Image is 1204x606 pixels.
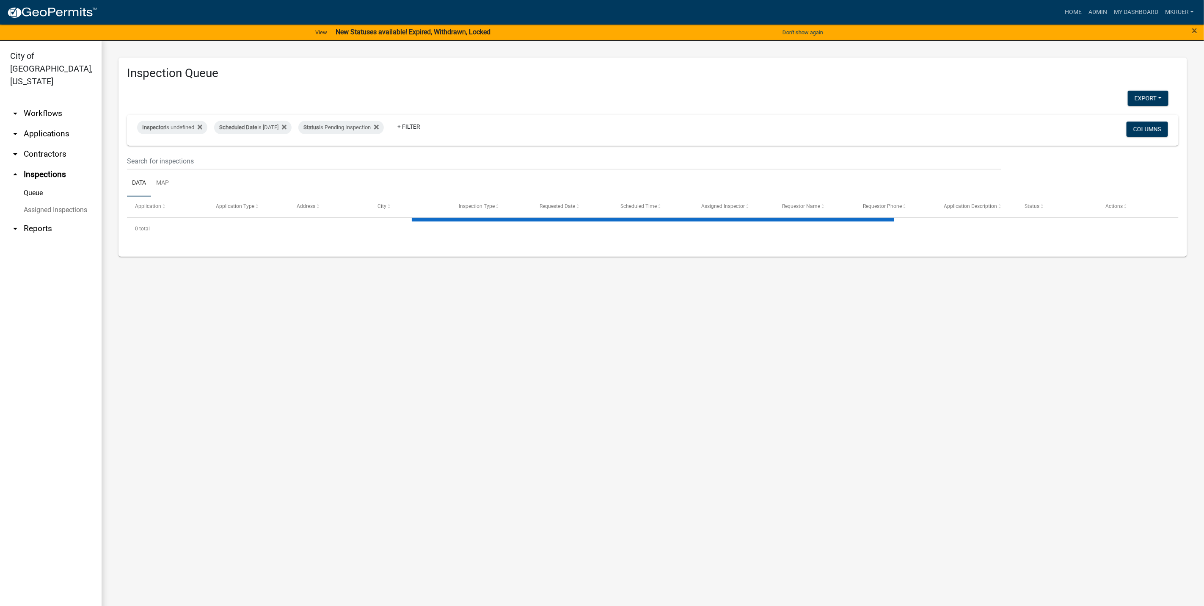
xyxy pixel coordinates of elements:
[297,203,315,209] span: Address
[378,203,387,209] span: City
[1098,196,1179,217] datatable-header-cell: Actions
[774,196,855,217] datatable-header-cell: Requestor Name
[863,203,902,209] span: Requestor Phone
[1128,91,1168,106] button: Export
[10,149,20,159] i: arrow_drop_down
[1192,25,1198,36] span: ×
[10,129,20,139] i: arrow_drop_down
[219,124,257,130] span: Scheduled Date
[1110,4,1162,20] a: My Dashboard
[944,203,997,209] span: Application Description
[1025,203,1040,209] span: Status
[1085,4,1110,20] a: Admin
[135,203,161,209] span: Application
[532,196,612,217] datatable-header-cell: Requested Date
[1017,196,1098,217] datatable-header-cell: Status
[336,28,490,36] strong: New Statuses available! Expired, Withdrawn, Locked
[1192,25,1198,36] button: Close
[142,124,165,130] span: Inspector
[782,203,820,209] span: Requestor Name
[779,25,827,39] button: Don't show again
[10,224,20,234] i: arrow_drop_down
[127,152,1001,170] input: Search for inspections
[10,169,20,180] i: arrow_drop_up
[289,196,369,217] datatable-header-cell: Address
[127,170,151,197] a: Data
[855,196,936,217] datatable-header-cell: Requestor Phone
[451,196,532,217] datatable-header-cell: Inspection Type
[1061,4,1085,20] a: Home
[620,203,657,209] span: Scheduled Time
[701,203,745,209] span: Assigned Inspector
[137,121,207,134] div: is undefined
[216,203,254,209] span: Application Type
[127,218,1179,239] div: 0 total
[369,196,450,217] datatable-header-cell: City
[936,196,1017,217] datatable-header-cell: Application Description
[303,124,319,130] span: Status
[151,170,174,197] a: Map
[127,66,1179,80] h3: Inspection Queue
[693,196,774,217] datatable-header-cell: Assigned Inspector
[1127,122,1168,137] button: Columns
[298,121,384,134] div: is Pending Inspection
[1106,203,1123,209] span: Actions
[1162,4,1197,20] a: mkruer
[214,121,292,134] div: is [DATE]
[10,108,20,119] i: arrow_drop_down
[127,196,208,217] datatable-header-cell: Application
[540,203,575,209] span: Requested Date
[612,196,693,217] datatable-header-cell: Scheduled Time
[391,119,427,134] a: + Filter
[208,196,289,217] datatable-header-cell: Application Type
[459,203,495,209] span: Inspection Type
[312,25,331,39] a: View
